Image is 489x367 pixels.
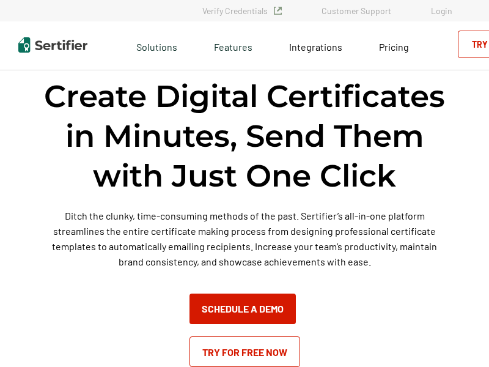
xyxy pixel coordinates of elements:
a: Try for Free Now [189,336,300,367]
h1: Create Digital Certificates in Minutes, Send Them with Just One Click [31,76,458,196]
span: Pricing [379,41,409,53]
span: Features [214,38,252,53]
a: Integrations [289,38,342,53]
span: Integrations [289,41,342,53]
p: Ditch the clunky, time-consuming methods of the past. Sertifier’s all-in-one platform streamlines... [52,208,437,269]
a: Verify Credentials [202,6,282,16]
a: Login [431,6,452,16]
span: Solutions [136,38,177,53]
img: Sertifier | Digital Credentialing Platform [18,37,87,53]
img: Verified [274,7,282,15]
a: Pricing [379,38,409,53]
a: Customer Support [322,6,391,16]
